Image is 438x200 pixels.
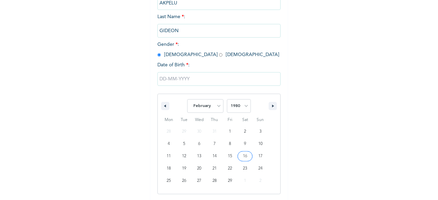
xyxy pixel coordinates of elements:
[182,175,186,187] span: 26
[229,125,231,138] span: 1
[167,162,171,175] span: 18
[207,138,222,150] button: 7
[259,125,261,138] span: 3
[237,150,253,162] button: 16
[243,162,247,175] span: 23
[253,162,268,175] button: 24
[253,115,268,125] span: Sun
[161,162,177,175] button: 18
[243,150,247,162] span: 16
[177,115,192,125] span: Tue
[197,150,201,162] span: 13
[222,115,237,125] span: Fri
[258,150,262,162] span: 17
[197,175,201,187] span: 27
[228,175,232,187] span: 29
[192,150,207,162] button: 13
[222,125,237,138] button: 1
[167,150,171,162] span: 11
[244,138,246,150] span: 9
[207,115,222,125] span: Thu
[177,175,192,187] button: 26
[157,72,281,86] input: DD-MM-YYYY
[157,24,281,38] input: Enter your last name
[258,138,262,150] span: 10
[229,138,231,150] span: 8
[212,162,217,175] span: 21
[237,115,253,125] span: Sat
[253,150,268,162] button: 17
[244,125,246,138] span: 2
[214,138,216,150] span: 7
[182,162,186,175] span: 19
[177,162,192,175] button: 19
[192,175,207,187] button: 27
[237,125,253,138] button: 2
[192,115,207,125] span: Wed
[237,162,253,175] button: 23
[253,138,268,150] button: 10
[197,162,201,175] span: 20
[228,162,232,175] span: 22
[207,150,222,162] button: 14
[168,138,170,150] span: 4
[157,62,190,69] span: Date of Birth :
[161,175,177,187] button: 25
[228,150,232,162] span: 15
[207,175,222,187] button: 28
[167,175,171,187] span: 25
[157,42,279,57] span: Gender : [DEMOGRAPHIC_DATA] [DEMOGRAPHIC_DATA]
[198,138,200,150] span: 6
[157,14,281,33] span: Last Name :
[253,125,268,138] button: 3
[177,150,192,162] button: 12
[212,175,217,187] span: 28
[237,138,253,150] button: 9
[222,150,237,162] button: 15
[258,162,262,175] span: 24
[192,162,207,175] button: 20
[182,150,186,162] span: 12
[222,162,237,175] button: 22
[161,138,177,150] button: 4
[222,175,237,187] button: 29
[192,138,207,150] button: 6
[161,115,177,125] span: Mon
[222,138,237,150] button: 8
[183,138,185,150] span: 5
[161,150,177,162] button: 11
[177,138,192,150] button: 5
[207,162,222,175] button: 21
[212,150,217,162] span: 14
